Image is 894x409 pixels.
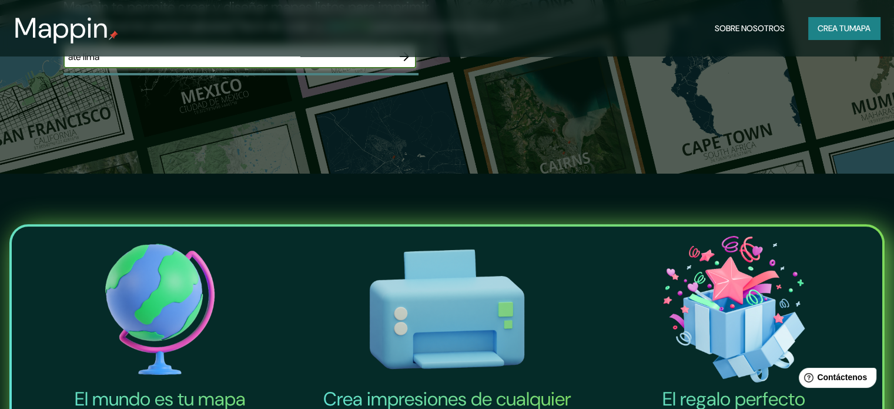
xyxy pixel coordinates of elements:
img: Crea impresiones de cualquier tamaño-icono [306,231,588,388]
img: pin de mapeo [109,31,118,40]
img: El icono del regalo perfecto [593,231,875,388]
font: Crea tu [818,23,849,34]
button: Crea tumapa [808,17,880,39]
font: mapa [849,23,870,34]
img: El mundo es tu icono de mapa [19,231,301,388]
font: Sobre nosotros [715,23,785,34]
button: Sobre nosotros [710,17,789,39]
iframe: Lanzador de widgets de ayuda [789,363,881,396]
input: Elige tu lugar favorito [63,50,393,64]
font: Mappin [14,9,109,46]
